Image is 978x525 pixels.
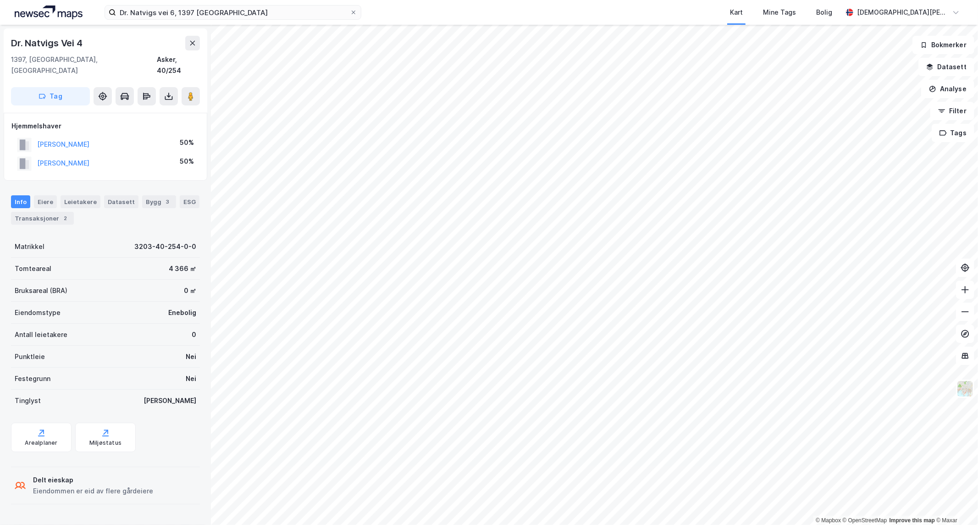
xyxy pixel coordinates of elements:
div: Dr. Natvigs Vei 4 [11,36,84,50]
div: [PERSON_NAME] [144,395,196,406]
div: Delt eieskap [33,475,153,486]
div: Festegrunn [15,373,50,384]
div: Hjemmelshaver [11,121,199,132]
div: 3203-40-254-0-0 [134,241,196,252]
div: Matrikkel [15,241,44,252]
div: 50% [180,156,194,167]
button: Tag [11,87,90,105]
div: ESG [180,195,199,208]
div: Info [11,195,30,208]
div: 50% [180,137,194,148]
button: Tags [932,124,974,142]
button: Filter [930,102,974,120]
div: Antall leietakere [15,329,67,340]
div: Datasett [104,195,138,208]
div: Eiere [34,195,57,208]
div: Kontrollprogram for chat [932,481,978,525]
div: Mine Tags [763,7,796,18]
div: Leietakere [61,195,100,208]
button: Analyse [921,80,974,98]
div: Bruksareal (BRA) [15,285,67,296]
div: 4 366 ㎡ [169,263,196,274]
a: Mapbox [816,517,841,524]
div: 0 ㎡ [184,285,196,296]
div: Bygg [142,195,176,208]
div: Punktleie [15,351,45,362]
button: Datasett [918,58,974,76]
div: 2 [61,214,70,223]
div: 0 [192,329,196,340]
input: Søk på adresse, matrikkel, gårdeiere, leietakere eller personer [116,6,350,19]
div: Enebolig [168,307,196,318]
div: Transaksjoner [11,212,74,225]
iframe: Chat Widget [932,481,978,525]
div: [DEMOGRAPHIC_DATA][PERSON_NAME] [857,7,949,18]
div: Bolig [816,7,832,18]
div: Nei [186,351,196,362]
div: Miljøstatus [89,439,122,447]
div: Tomteareal [15,263,51,274]
img: Z [956,380,974,398]
img: logo.a4113a55bc3d86da70a041830d287a7e.svg [15,6,83,19]
div: Kart [730,7,743,18]
a: Improve this map [890,517,935,524]
a: OpenStreetMap [843,517,887,524]
div: Asker, 40/254 [157,54,200,76]
div: Tinglyst [15,395,41,406]
button: Bokmerker [912,36,974,54]
div: 1397, [GEOGRAPHIC_DATA], [GEOGRAPHIC_DATA] [11,54,157,76]
div: Nei [186,373,196,384]
div: Eiendomstype [15,307,61,318]
div: 3 [163,197,172,206]
div: Arealplaner [25,439,57,447]
div: Eiendommen er eid av flere gårdeiere [33,486,153,497]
